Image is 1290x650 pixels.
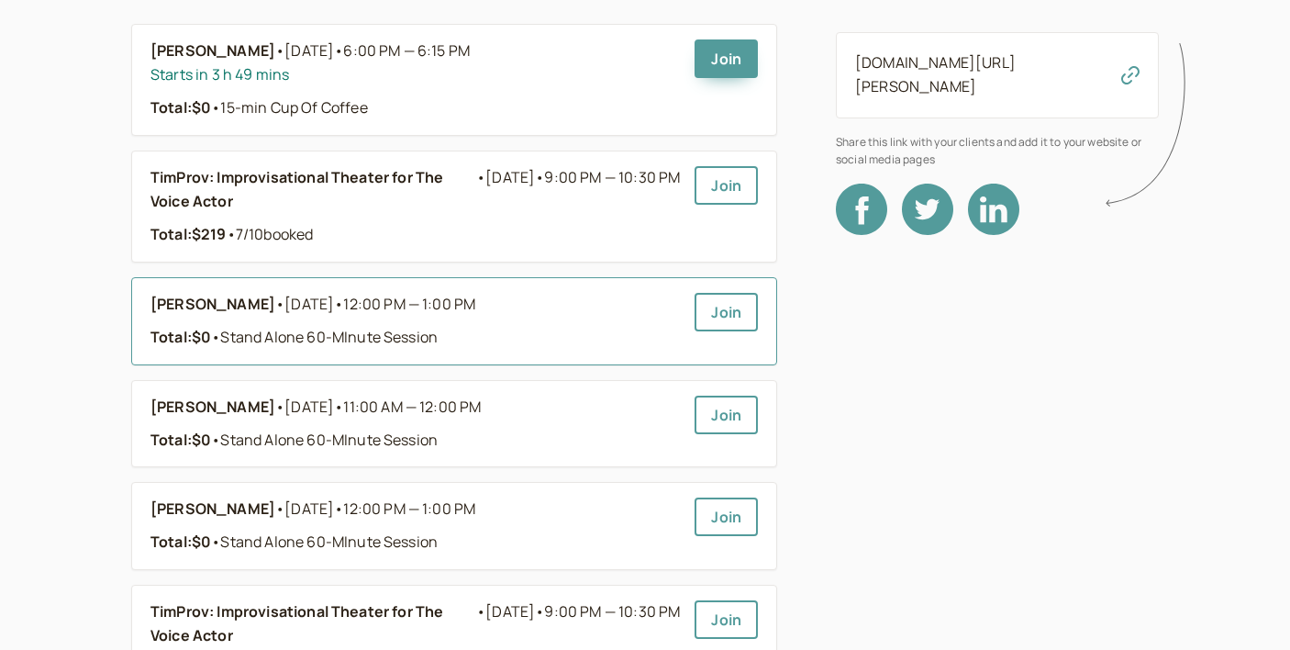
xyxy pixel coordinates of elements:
span: 15-min Cup Of Coffee [211,97,367,118]
span: • [476,166,485,214]
strong: Total: $0 [150,97,211,118]
a: [PERSON_NAME]•[DATE]•11:00 AM — 12:00 PMTotal:$0•Stand Alone 60-MInute Session [150,396,680,453]
a: Join [695,293,758,331]
a: Join [695,39,758,78]
span: [DATE] [485,166,680,214]
span: • [211,97,220,118]
span: 11:00 AM — 12:00 PM [343,397,481,417]
span: [DATE] [284,293,475,317]
span: • [476,600,485,648]
span: • [211,327,220,347]
b: [PERSON_NAME] [150,396,275,420]
span: 7 / 10 booked [227,224,314,244]
a: [DOMAIN_NAME][URL][PERSON_NAME] [855,52,1016,96]
a: TimProv: Improvisational Theater for The Voice Actor•[DATE]•9:00 PM — 10:30 PMTotal:$219•7/10booked [150,166,680,247]
span: • [535,167,544,187]
span: • [275,498,284,521]
span: Stand Alone 60-MInute Session [211,327,438,347]
span: 9:00 PM — 10:30 PM [544,167,680,187]
strong: Total: $0 [150,327,211,347]
strong: Total: $219 [150,224,227,244]
span: • [275,39,284,63]
span: 12:00 PM — 1:00 PM [343,499,475,519]
a: [PERSON_NAME]•[DATE]•12:00 PM — 1:00 PMTotal:$0•Stand Alone 60-MInute Session [150,498,680,555]
span: 6:00 PM — 6:15 PM [343,40,470,61]
span: • [334,294,343,314]
a: [PERSON_NAME]•[DATE]•12:00 PM — 1:00 PMTotal:$0•Stand Alone 60-MInute Session [150,293,680,350]
span: 12:00 PM — 1:00 PM [343,294,475,314]
span: • [334,40,343,61]
b: TimProv: Improvisational Theater for The Voice Actor [150,600,476,648]
span: [DATE] [284,498,475,521]
span: • [535,601,544,622]
strong: Total: $0 [150,532,211,552]
span: 9:00 PM — 10:30 PM [544,601,680,622]
b: [PERSON_NAME] [150,498,275,521]
b: [PERSON_NAME] [150,293,275,317]
a: Join [695,396,758,434]
a: Join [695,498,758,536]
span: • [275,396,284,420]
span: • [211,532,220,552]
a: Join [695,600,758,639]
div: Starts in 3 h 49 mins [150,63,680,87]
strong: Total: $0 [150,430,211,450]
span: [DATE] [284,39,470,63]
iframe: Chat Widget [1198,562,1290,650]
span: • [334,397,343,417]
span: [DATE] [284,396,481,420]
span: • [275,293,284,317]
span: Stand Alone 60-MInute Session [211,532,438,552]
b: TimProv: Improvisational Theater for The Voice Actor [150,166,476,214]
a: [PERSON_NAME]•[DATE]•6:00 PM — 6:15 PMStarts in 3 h 49 minsTotal:$0•15-min Cup Of Coffee [150,39,680,120]
span: Stand Alone 60-MInute Session [211,430,438,450]
span: Share this link with your clients and add it to your website or social media pages [836,133,1159,169]
span: • [227,224,236,244]
span: [DATE] [485,600,680,648]
b: [PERSON_NAME] [150,39,275,63]
span: • [334,499,343,519]
a: Join [695,166,758,205]
span: • [211,430,220,450]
